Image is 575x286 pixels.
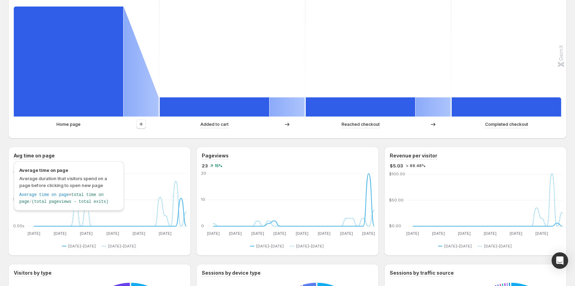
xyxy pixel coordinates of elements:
[159,231,172,236] text: [DATE]
[296,243,324,249] span: [DATE]–[DATE]
[485,121,528,128] p: Completed checkout
[340,231,353,236] text: [DATE]
[68,243,96,249] span: [DATE]–[DATE]
[56,121,81,128] p: Home page
[80,231,93,236] text: [DATE]
[552,252,568,269] div: Open Intercom Messenger
[363,231,375,236] text: [DATE]
[106,231,119,236] text: [DATE]
[13,223,25,228] text: 0.00s
[207,231,220,236] text: [DATE]
[28,231,40,236] text: [DATE]
[108,243,136,249] span: [DATE]–[DATE]
[444,243,472,249] span: [DATE]–[DATE]
[484,243,512,249] span: [DATE]–[DATE]
[229,231,242,236] text: [DATE]
[389,223,401,228] text: $0.00
[438,242,474,250] button: [DATE]–[DATE]
[19,192,69,197] span: Average time on page
[14,152,55,159] h3: Avg time on page
[458,231,471,236] text: [DATE]
[406,231,419,236] text: [DATE]
[535,231,548,236] text: [DATE]
[29,199,32,204] span: /
[290,242,326,250] button: [DATE]–[DATE]
[410,164,426,168] span: 88.48%
[200,121,229,128] p: Added to cart
[215,164,222,168] span: 15%
[251,231,264,236] text: [DATE]
[201,171,206,176] text: 20
[62,242,98,250] button: [DATE]–[DATE]
[389,198,404,202] text: $50.00
[389,172,405,176] text: $100.00
[510,231,522,236] text: [DATE]
[69,192,71,197] span: =
[32,199,108,204] span: (total pageviews - total exits)
[484,231,496,236] text: [DATE]
[273,231,286,236] text: [DATE]
[390,269,454,276] h3: Sessions by traffic source
[160,97,269,117] path: Added to cart: 4
[14,269,52,276] h3: Visitors by type
[202,152,229,159] h3: Pageviews
[256,243,284,249] span: [DATE]–[DATE]
[202,269,261,276] h3: Sessions by device type
[19,167,118,174] span: Average time on page
[478,242,514,250] button: [DATE]–[DATE]
[19,176,107,188] span: Average duration that visitors spend on a page before clicking to open new page
[306,97,415,117] path: Reached checkout: 4
[432,231,445,236] text: [DATE]
[296,231,309,236] text: [DATE]
[54,231,66,236] text: [DATE]
[133,231,145,236] text: [DATE]
[342,121,380,128] p: Reached checkout
[250,242,286,250] button: [DATE]–[DATE]
[390,152,437,159] h3: Revenue per visitor
[452,97,561,117] path: Completed checkout: 4
[390,162,403,169] span: $5.03
[102,242,138,250] button: [DATE]–[DATE]
[202,162,208,169] span: 23
[318,231,331,236] text: [DATE]
[201,223,204,228] text: 0
[201,197,205,202] text: 10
